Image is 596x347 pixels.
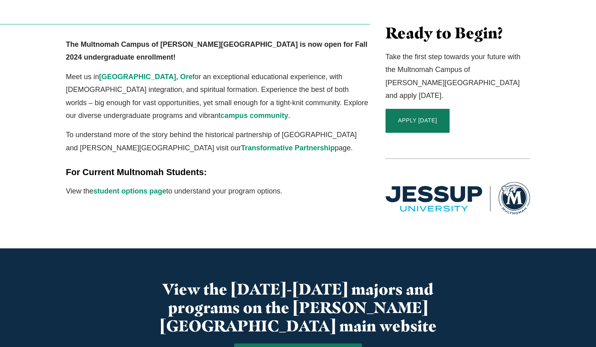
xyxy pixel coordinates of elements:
[66,128,371,154] p: To understand more of the story behind the historical partnership of [GEOGRAPHIC_DATA] and [PERSO...
[66,40,367,61] strong: The Multnomah Campus of [PERSON_NAME][GEOGRAPHIC_DATA] is now open for Fall 2024 undergraduate en...
[221,112,288,120] a: campus community
[146,280,450,335] h3: View the [DATE]-[DATE] majors and programs on the [PERSON_NAME][GEOGRAPHIC_DATA] main website
[385,182,530,214] img: Multnomah Campus of Jessup University
[241,144,335,152] a: Transformative Partnership
[385,24,530,42] h3: Ready to Begin?
[66,166,371,178] h5: For Current Multnomah Students:
[385,109,450,133] a: APPLY [DATE]
[66,185,371,197] p: View the to understand your program options.
[385,50,530,102] p: Take the first step towards your future with the Multnomah Campus of [PERSON_NAME][GEOGRAPHIC_DAT...
[66,70,371,122] p: Meet us in for an exceptional educational experience, with [DEMOGRAPHIC_DATA] integration, and sp...
[93,187,166,195] a: student options page
[99,73,193,81] a: [GEOGRAPHIC_DATA], Ore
